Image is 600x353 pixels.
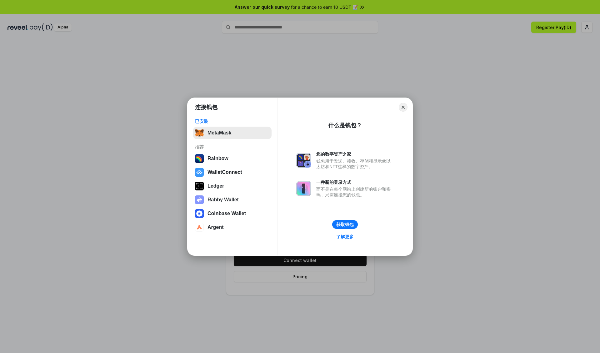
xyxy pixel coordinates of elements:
[296,153,311,168] img: svg+xml,%3Csvg%20xmlns%3D%22http%3A%2F%2Fwww.w3.org%2F2000%2Fsvg%22%20fill%3D%22none%22%20viewBox...
[316,186,394,198] div: 而不是在每个网站上创建新的账户和密码，只需连接您的钱包。
[207,224,224,230] div: Argent
[193,207,272,220] button: Coinbase Wallet
[316,179,394,185] div: 一种新的登录方式
[195,103,217,111] h1: 连接钱包
[316,151,394,157] div: 您的数字资产之家
[195,195,204,204] img: svg+xml,%3Csvg%20xmlns%3D%22http%3A%2F%2Fwww.w3.org%2F2000%2Fsvg%22%20fill%3D%22none%22%20viewBox...
[193,166,272,179] button: WalletConnect
[195,154,204,163] img: svg+xml,%3Csvg%20width%3D%22120%22%20height%3D%22120%22%20viewBox%3D%220%200%20120%20120%22%20fil...
[193,221,272,234] button: Argent
[207,183,224,189] div: Ledger
[195,168,204,177] img: svg+xml,%3Csvg%20width%3D%2228%22%20height%3D%2228%22%20viewBox%3D%220%200%2028%2028%22%20fill%3D...
[316,158,394,169] div: 钱包用于发送、接收、存储和显示像以太坊和NFT这样的数字资产。
[296,181,311,196] img: svg+xml,%3Csvg%20xmlns%3D%22http%3A%2F%2Fwww.w3.org%2F2000%2Fsvg%22%20fill%3D%22none%22%20viewBox...
[195,119,270,124] div: 已安装
[193,152,272,165] button: Rainbow
[207,169,242,175] div: WalletConnect
[207,211,246,216] div: Coinbase Wallet
[193,194,272,206] button: Rabby Wallet
[332,220,358,229] button: 获取钱包
[195,209,204,218] img: svg+xml,%3Csvg%20width%3D%2228%22%20height%3D%2228%22%20viewBox%3D%220%200%2028%2028%22%20fill%3D...
[207,197,239,203] div: Rabby Wallet
[328,122,362,129] div: 什么是钱包？
[195,182,204,190] img: svg+xml,%3Csvg%20xmlns%3D%22http%3A%2F%2Fwww.w3.org%2F2000%2Fsvg%22%20width%3D%2228%22%20height%3...
[193,180,272,192] button: Ledger
[207,156,228,161] div: Rainbow
[332,233,357,241] a: 了解更多
[195,144,270,150] div: 推荐
[195,129,204,137] img: svg+xml,%3Csvg%20fill%3D%22none%22%20height%3D%2233%22%20viewBox%3D%220%200%2035%2033%22%20width%...
[399,103,407,112] button: Close
[336,234,354,240] div: 了解更多
[336,222,354,227] div: 获取钱包
[195,223,204,232] img: svg+xml,%3Csvg%20width%3D%2228%22%20height%3D%2228%22%20viewBox%3D%220%200%2028%2028%22%20fill%3D...
[193,127,272,139] button: MetaMask
[207,130,231,136] div: MetaMask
